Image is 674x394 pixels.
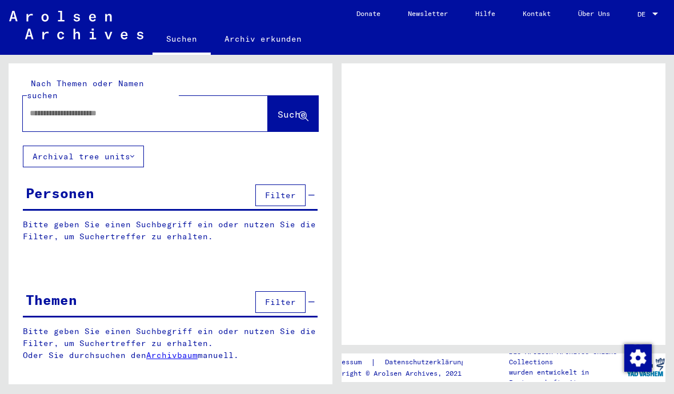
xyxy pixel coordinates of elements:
img: Zustimmung ändern [624,344,652,372]
p: Die Arolsen Archives Online-Collections [509,347,625,367]
a: Suchen [153,25,211,55]
div: Personen [26,183,94,203]
div: Themen [26,290,77,310]
a: Impressum [326,356,371,368]
button: Archival tree units [23,146,144,167]
button: Filter [255,184,306,206]
span: Suche [278,108,306,120]
button: Suche [268,96,318,131]
a: Datenschutzerklärung [376,356,479,368]
mat-label: Nach Themen oder Namen suchen [27,78,144,100]
span: DE [637,10,650,18]
p: Copyright © Arolsen Archives, 2021 [326,368,479,379]
p: Bitte geben Sie einen Suchbegriff ein oder nutzen Sie die Filter, um Suchertreffer zu erhalten. [23,219,318,243]
div: | [326,356,479,368]
a: Archivbaum [146,350,198,360]
p: Bitte geben Sie einen Suchbegriff ein oder nutzen Sie die Filter, um Suchertreffer zu erhalten. O... [23,325,318,361]
img: Arolsen_neg.svg [9,11,143,39]
span: Filter [265,297,296,307]
button: Filter [255,291,306,313]
p: wurden entwickelt in Partnerschaft mit [509,367,625,388]
span: Filter [265,190,296,200]
a: Archiv erkunden [211,25,315,53]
